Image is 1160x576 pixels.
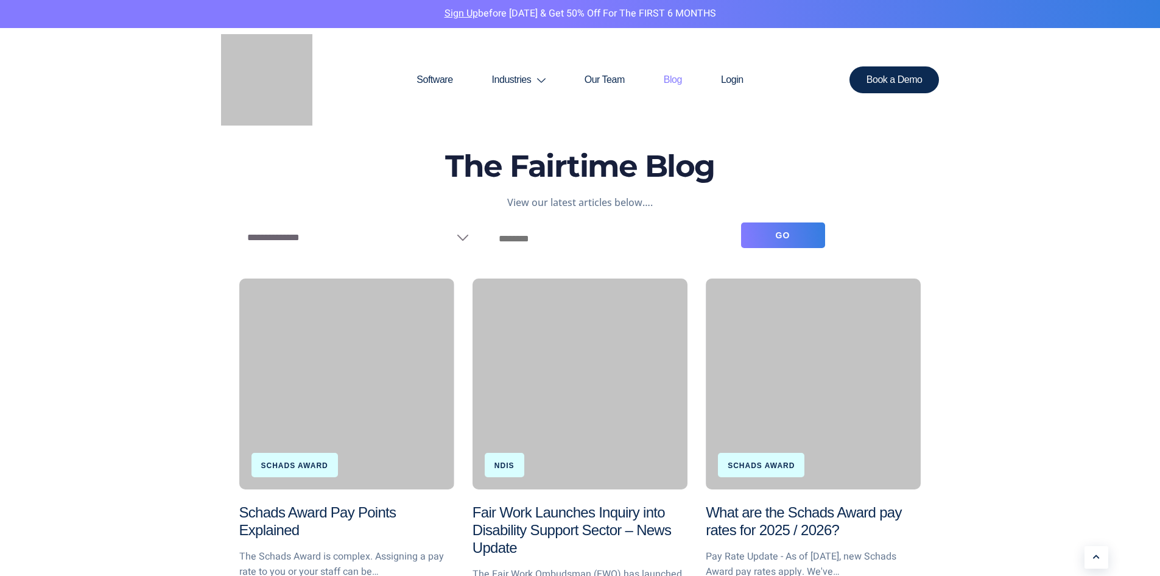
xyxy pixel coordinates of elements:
a: Blog [644,51,701,109]
a: Industries [473,51,565,109]
span: Go [776,230,790,240]
a: Schads Award [728,461,795,470]
div: View our latest articles below…. [239,195,921,211]
a: Software [397,51,472,109]
a: Sign Up [445,6,478,21]
h1: The Fairtime Blog [239,149,921,183]
a: What are the Schads Award pay rates for 2025 / 2026? [706,504,902,538]
a: Book a Demo [849,66,940,93]
button: Go [741,222,825,248]
p: before [DATE] & Get 50% Off for the FIRST 6 MONTHS [9,6,1151,22]
a: Schads Award [261,461,328,470]
a: Our Team [565,51,644,109]
a: Schads Award Pay Points Explained [239,504,396,538]
a: NDIS [494,461,515,470]
a: Login [701,51,763,109]
iframe: SalesIQ Chatwindow [919,163,1157,567]
span: Book a Demo [866,75,923,85]
a: Fair Work Launches Inquiry into Disability Support Sector – News Update [473,504,671,556]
